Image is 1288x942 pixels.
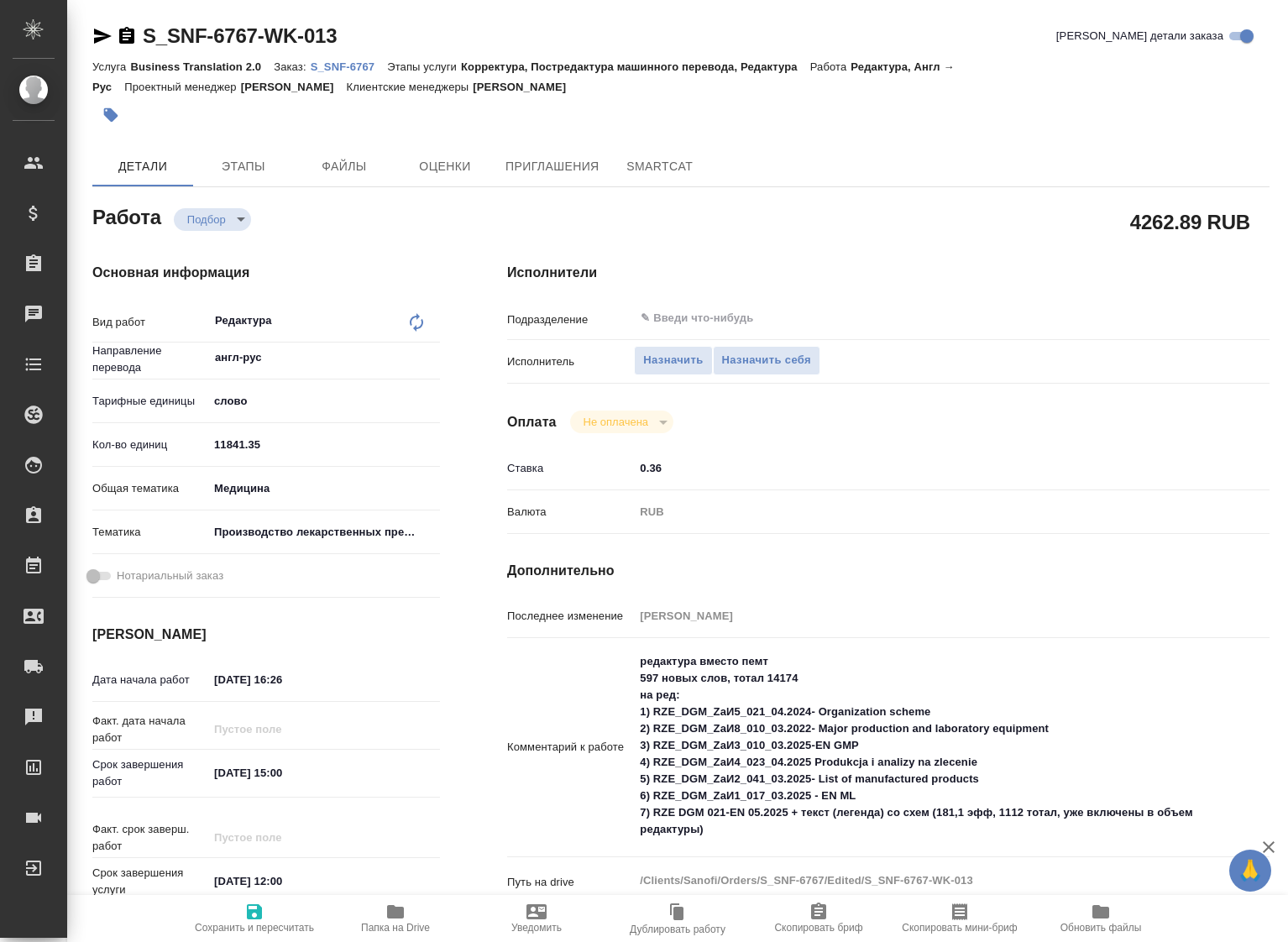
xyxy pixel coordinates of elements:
div: Подбор [570,411,673,433]
span: Оценки [405,156,485,177]
span: Сохранить и пересчитать [195,922,314,934]
input: Пустое поле [634,604,1206,628]
div: Производство лекарственных препаратов [208,518,440,547]
p: Подразделение [507,311,634,328]
button: Добавить тэг [92,97,129,133]
p: [PERSON_NAME] [473,81,579,93]
input: ✎ Введи что-нибудь [208,667,355,692]
span: 🙏 [1236,853,1264,888]
span: Уведомить [511,922,562,934]
span: Назначить [643,351,703,370]
button: Скопировать ссылку [117,26,137,46]
textarea: редактура вместо пемт 597 новых слов, тотал 14174 на ред: 1) RZE_DGM_ZaИ5_021_04.2024- Organizati... [634,647,1206,844]
h4: [PERSON_NAME] [92,625,440,645]
input: ✎ Введи что-нибудь [208,432,440,457]
h4: Оплата [507,412,557,432]
p: Валюта [507,504,634,521]
p: Корректура, Постредактура машинного перевода, Редактура [461,60,810,73]
p: Проектный менеджер [124,81,240,93]
p: Этапы услуги [387,60,461,73]
input: ✎ Введи что-нибудь [639,308,1144,328]
textarea: /Clients/Sanofi/Orders/S_SNF-6767/Edited/S_SNF-6767-WK-013 [634,866,1206,895]
button: Назначить [634,346,712,375]
h4: Дополнительно [507,561,1270,581]
button: Скопировать ссылку для ЯМессенджера [92,26,113,46]
button: Скопировать бриф [748,895,889,942]
p: Факт. дата начала работ [92,713,208,746]
p: Общая тематика [92,480,208,497]
span: Файлы [304,156,385,177]
input: Пустое поле [208,825,355,850]
button: Open [1196,317,1200,320]
p: Business Translation 2.0 [130,60,274,73]
button: 🙏 [1229,850,1271,892]
button: Назначить себя [713,346,820,375]
button: Дублировать работу [607,895,748,942]
input: Пустое поле [208,717,355,741]
p: Кол-во единиц [92,437,208,453]
button: Open [431,356,434,359]
span: Приглашения [505,156,599,177]
p: Услуга [92,60,130,73]
span: Обновить файлы [1060,922,1142,934]
p: Направление перевода [92,343,208,376]
p: Вид работ [92,314,208,331]
p: Комментарий к работе [507,739,634,756]
span: Дублировать работу [630,924,725,935]
button: Скопировать мини-бриф [889,895,1030,942]
h4: Исполнители [507,263,1270,283]
div: RUB [634,498,1206,526]
button: Не оплачена [579,415,653,429]
span: SmartCat [620,156,700,177]
p: Работа [810,60,851,73]
h2: 4262.89 RUB [1130,207,1250,236]
p: Дата начала работ [92,672,208,688]
span: [PERSON_NAME] детали заказа [1056,28,1223,44]
a: S_SNF-6767 [311,59,388,73]
p: Тематика [92,524,208,541]
div: Подбор [174,208,251,231]
a: S_SNF-6767-WK-013 [143,24,337,47]
p: Путь на drive [507,874,634,891]
p: Срок завершения работ [92,756,208,790]
p: Исполнитель [507,353,634,370]
span: Скопировать бриф [774,922,862,934]
p: [PERSON_NAME] [241,81,347,93]
div: слово [208,387,440,416]
button: Папка на Drive [325,895,466,942]
span: Папка на Drive [361,922,430,934]
input: ✎ Введи что-нибудь [208,761,355,785]
p: Факт. срок заверш. работ [92,821,208,855]
span: Этапы [203,156,284,177]
span: Детали [102,156,183,177]
p: Тарифные единицы [92,393,208,410]
button: Уведомить [466,895,607,942]
p: Ставка [507,460,634,477]
input: ✎ Введи что-нибудь [208,869,355,893]
span: Назначить себя [722,351,811,370]
button: Сохранить и пересчитать [184,895,325,942]
p: Последнее изменение [507,608,634,625]
h4: Основная информация [92,263,440,283]
button: Подбор [182,212,231,227]
p: S_SNF-6767 [311,60,388,73]
span: Нотариальный заказ [117,568,223,584]
p: Срок завершения услуги [92,865,208,898]
input: ✎ Введи что-нибудь [634,456,1206,480]
span: Скопировать мини-бриф [902,922,1017,934]
h2: Работа [92,201,161,231]
button: Обновить файлы [1030,895,1171,942]
p: Заказ: [274,60,310,73]
p: Клиентские менеджеры [347,81,474,93]
div: Медицина [208,474,440,503]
